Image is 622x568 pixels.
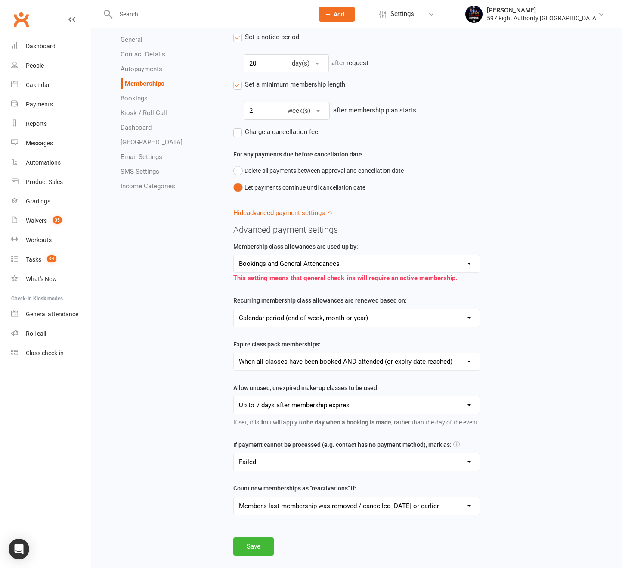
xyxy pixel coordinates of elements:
label: Count new memberships as "reactivations" if: [233,484,356,493]
h4: Advanced payment settings [233,225,610,234]
span: after membership plan starts [333,106,416,114]
button: Save [233,537,274,556]
a: General attendance kiosk mode [11,305,91,324]
a: Dashboard [121,124,152,131]
div: General attendance [26,311,78,318]
button: Delete all payments between approval and cancellation date [233,162,404,179]
a: Email Settings [121,153,162,161]
input: 0 [244,102,278,120]
a: Contact Details [121,50,165,58]
span: Settings [390,4,414,24]
a: General [121,36,142,44]
div: Tasks [26,256,41,263]
a: Automations [11,153,91,172]
img: thumb_image1741046124.png [465,6,483,23]
a: [GEOGRAPHIC_DATA] [121,138,183,146]
a: Dashboard [11,37,91,56]
label: Allow unused, unexpired make-up classes to be used: [233,383,379,393]
a: Clubworx [10,9,32,30]
div: Dashboard [26,43,56,50]
input: 0 [244,54,282,72]
span: Charge a cancellation fee [245,127,318,136]
label: Recurring membership class allowances are renewed based on: [233,296,407,305]
a: What's New [11,269,91,289]
a: Product Sales [11,172,91,192]
div: Reports [26,120,47,127]
div: What's New [26,275,57,282]
div: [PERSON_NAME] [487,6,598,14]
div: Waivers [26,217,47,224]
div: People [26,62,44,69]
input: Search... [113,8,307,20]
a: Gradings [11,192,91,211]
a: Reports [11,114,91,134]
a: People [11,56,91,75]
button: week(s) [278,102,330,120]
a: Kiosk / Roll Call [121,109,167,117]
a: Payments [11,95,91,114]
span: 94 [47,255,56,262]
div: Roll call [26,330,46,337]
a: Bookings [121,94,148,102]
span: after request [331,59,368,67]
span: Set a minimum membership length [245,79,345,88]
span: Set a notice period [245,32,299,41]
span: Add [334,11,344,18]
a: Memberships [125,80,164,87]
div: Payments [26,101,53,108]
strong: the day when a booking is made [304,419,391,426]
button: day(s) [282,54,329,72]
div: 597 Fight Authority [GEOGRAPHIC_DATA] [487,14,598,22]
label: For any payments due before cancellation date [233,150,362,159]
div: Calendar [26,81,50,88]
label: Expire class pack memberships: [233,340,321,349]
a: Roll call [11,324,91,343]
button: Add [319,7,355,22]
span: week(s) [288,107,310,115]
a: Income Categories [121,182,175,190]
div: Gradings [26,198,50,205]
div: If set, this limit will apply to , rather than the day of the event. [233,418,480,427]
a: SMS Settings [121,168,159,175]
button: Let payments continue until cancellation date [233,179,365,196]
div: Product Sales [26,178,63,185]
div: Automations [26,159,61,166]
div: Open Intercom Messenger [9,539,29,559]
div: Messages [26,140,53,147]
button: Hideadvanced payment settings [233,208,333,218]
label: If payment cannot be processed (e.g. contact has no payment method), mark as: [233,440,452,449]
div: Class check-in [26,350,64,356]
span: 35 [53,216,62,224]
a: Workouts [11,231,91,250]
a: Messages [11,134,91,153]
span: day(s) [292,59,309,67]
a: Class kiosk mode [11,343,91,363]
a: Calendar [11,75,91,95]
label: Membership class allowances are used up by: [233,242,358,251]
a: Waivers 35 [11,211,91,231]
a: Autopayments [121,65,162,73]
div: Workouts [26,237,52,243]
div: This setting means that general check-ins will require an active membership. [233,273,480,283]
a: Tasks 94 [11,250,91,269]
